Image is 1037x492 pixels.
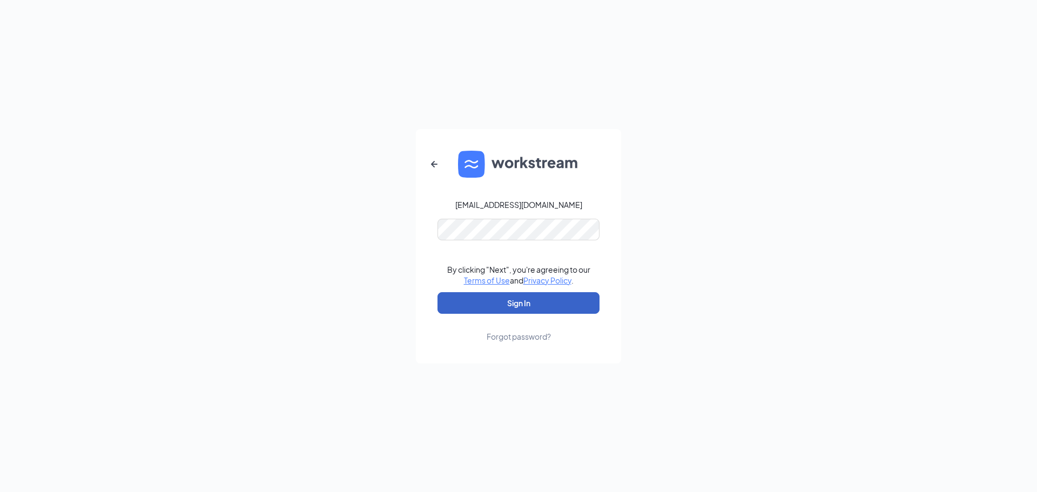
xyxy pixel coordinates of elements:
[464,275,510,285] a: Terms of Use
[487,331,551,342] div: Forgot password?
[428,158,441,171] svg: ArrowLeftNew
[523,275,571,285] a: Privacy Policy
[487,314,551,342] a: Forgot password?
[447,264,590,286] div: By clicking "Next", you're agreeing to our and .
[458,151,579,178] img: WS logo and Workstream text
[437,292,600,314] button: Sign In
[455,199,582,210] div: [EMAIL_ADDRESS][DOMAIN_NAME]
[421,151,447,177] button: ArrowLeftNew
